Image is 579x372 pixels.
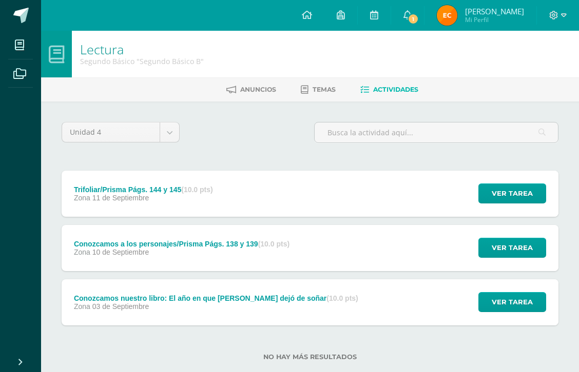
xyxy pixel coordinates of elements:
[373,86,418,93] span: Actividades
[492,238,533,257] span: Ver tarea
[80,56,204,66] div: Segundo Básico 'Segundo Básico B'
[315,122,558,142] input: Busca la actividad aquí...
[80,42,204,56] h1: Lectura
[240,86,276,93] span: Anuncios
[478,292,546,312] button: Ver tarea
[92,194,149,202] span: 11 de Septiembre
[181,185,213,194] strong: (10.0 pts)
[360,81,418,98] a: Actividades
[492,293,533,312] span: Ver tarea
[80,40,124,58] a: Lectura
[465,15,524,24] span: Mi Perfil
[74,294,358,302] div: Conozcamos nuestro libro: El año en que [PERSON_NAME] dejó de soñar
[408,13,419,25] span: 1
[226,81,276,98] a: Anuncios
[92,248,149,256] span: 10 de Septiembre
[74,240,289,248] div: Conozcamos a los personajes/Prisma Págs. 138 y 139
[313,86,336,93] span: Temas
[326,294,358,302] strong: (10.0 pts)
[478,183,546,203] button: Ver tarea
[62,122,179,142] a: Unidad 4
[74,194,90,202] span: Zona
[478,238,546,258] button: Ver tarea
[301,81,336,98] a: Temas
[74,302,90,311] span: Zona
[465,6,524,16] span: [PERSON_NAME]
[92,302,149,311] span: 03 de Septiembre
[258,240,289,248] strong: (10.0 pts)
[437,5,457,26] img: c4aa2e810a78559fa086952fb8a0e2de.png
[74,248,90,256] span: Zona
[74,185,213,194] div: Trifoliar/Prisma Págs. 144 y 145
[70,122,152,142] span: Unidad 4
[492,184,533,203] span: Ver tarea
[62,353,558,361] label: No hay más resultados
